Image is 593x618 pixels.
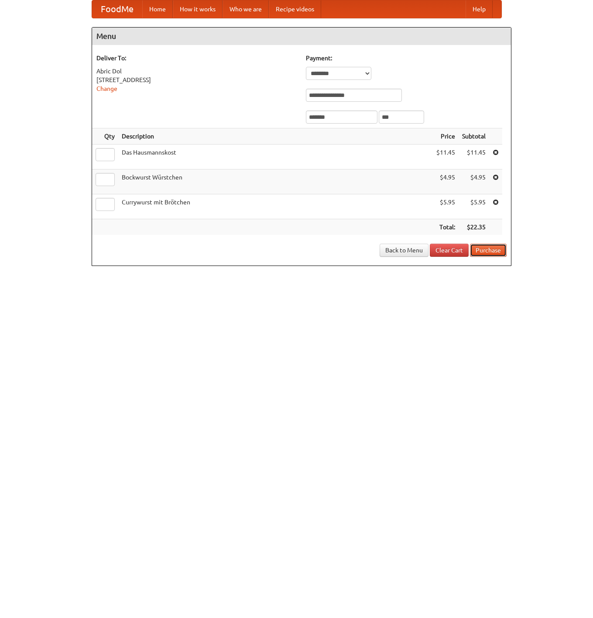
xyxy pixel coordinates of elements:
[118,128,433,145] th: Description
[142,0,173,18] a: Home
[96,54,297,62] h5: Deliver To:
[466,0,493,18] a: Help
[96,76,297,84] div: [STREET_ADDRESS]
[92,0,142,18] a: FoodMe
[470,244,507,257] button: Purchase
[459,219,489,235] th: $22.35
[223,0,269,18] a: Who we are
[380,244,428,257] a: Back to Menu
[118,145,433,169] td: Das Hausmannskost
[459,145,489,169] td: $11.45
[96,85,117,92] a: Change
[433,219,459,235] th: Total:
[433,169,459,194] td: $4.95
[459,194,489,219] td: $5.95
[173,0,223,18] a: How it works
[459,169,489,194] td: $4.95
[92,28,511,45] h4: Menu
[96,67,297,76] div: Abric Dol
[306,54,507,62] h5: Payment:
[433,128,459,145] th: Price
[433,194,459,219] td: $5.95
[118,169,433,194] td: Bockwurst Würstchen
[118,194,433,219] td: Currywurst mit Brötchen
[430,244,469,257] a: Clear Cart
[433,145,459,169] td: $11.45
[92,128,118,145] th: Qty
[269,0,321,18] a: Recipe videos
[459,128,489,145] th: Subtotal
